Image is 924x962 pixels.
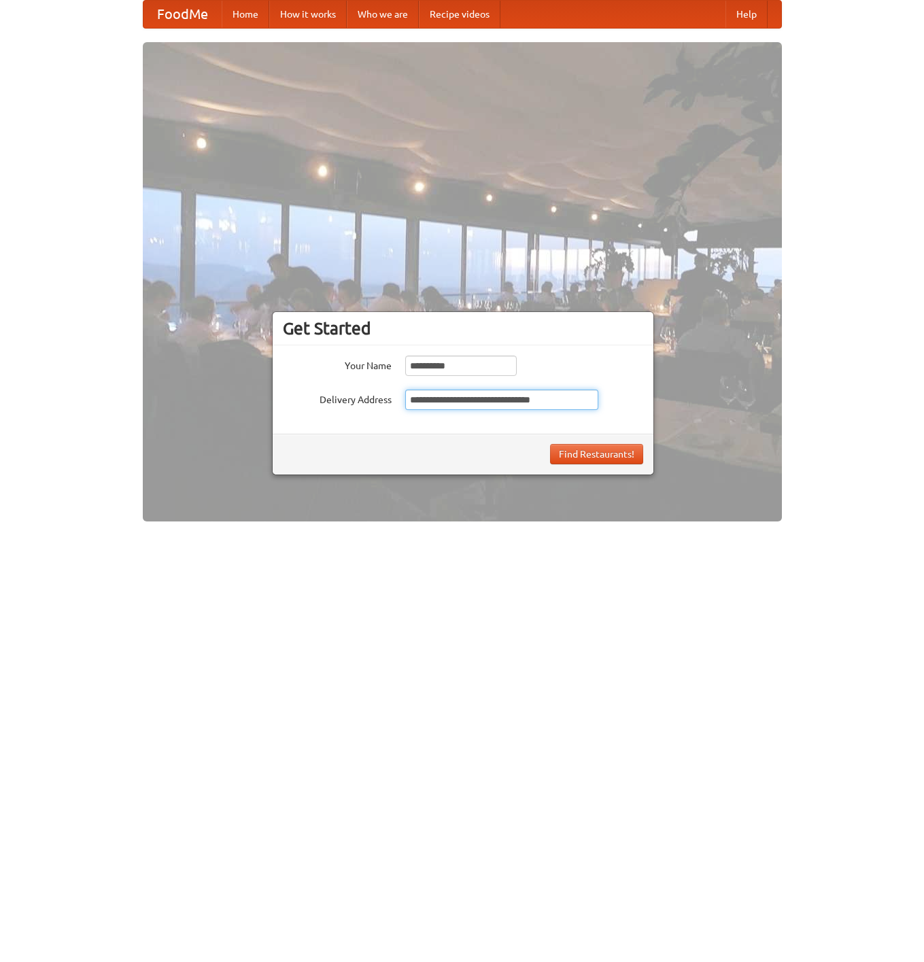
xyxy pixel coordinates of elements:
label: Your Name [283,356,392,373]
a: Recipe videos [419,1,500,28]
button: Find Restaurants! [550,444,643,464]
a: How it works [269,1,347,28]
a: FoodMe [143,1,222,28]
label: Delivery Address [283,390,392,407]
a: Home [222,1,269,28]
a: Help [725,1,768,28]
h3: Get Started [283,318,643,339]
a: Who we are [347,1,419,28]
